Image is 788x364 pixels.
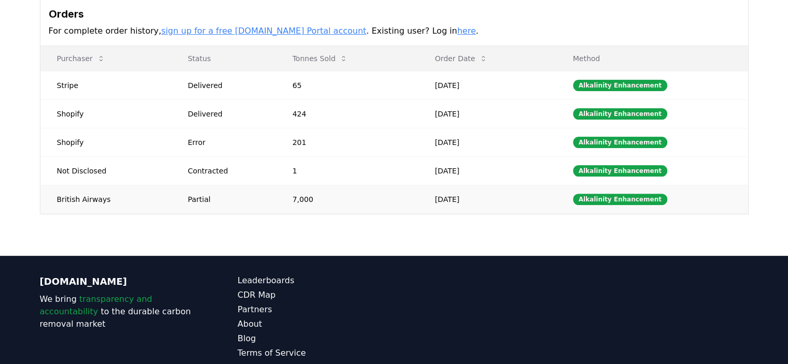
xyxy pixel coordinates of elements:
div: Alkalinity Enhancement [573,137,667,148]
div: Alkalinity Enhancement [573,194,667,205]
td: Not Disclosed [40,156,171,185]
td: [DATE] [418,185,556,213]
td: [DATE] [418,99,556,128]
button: Tonnes Sold [284,48,356,69]
a: About [238,318,394,330]
td: Shopify [40,99,171,128]
td: Stripe [40,71,171,99]
p: We bring to the durable carbon removal market [40,293,196,330]
td: 424 [276,99,418,128]
a: Terms of Service [238,347,394,359]
div: Contracted [188,166,267,176]
td: 1 [276,156,418,185]
div: Alkalinity Enhancement [573,165,667,177]
a: Blog [238,332,394,345]
p: Method [565,53,740,64]
a: here [457,26,476,36]
span: transparency and accountability [40,294,152,316]
div: Alkalinity Enhancement [573,80,667,91]
h3: Orders [49,6,740,22]
p: [DOMAIN_NAME] [40,274,196,289]
div: Delivered [188,109,267,119]
a: Leaderboards [238,274,394,287]
div: Partial [188,194,267,205]
a: CDR Map [238,289,394,301]
td: 7,000 [276,185,418,213]
button: Purchaser [49,48,113,69]
td: British Airways [40,185,171,213]
td: [DATE] [418,128,556,156]
td: Shopify [40,128,171,156]
p: For complete order history, . Existing user? Log in . [49,25,740,37]
p: Status [179,53,267,64]
td: 201 [276,128,418,156]
a: Partners [238,303,394,316]
button: Order Date [426,48,496,69]
td: [DATE] [418,71,556,99]
td: [DATE] [418,156,556,185]
div: Delivered [188,80,267,91]
div: Error [188,137,267,148]
a: sign up for a free [DOMAIN_NAME] Portal account [161,26,366,36]
div: Alkalinity Enhancement [573,108,667,120]
td: 65 [276,71,418,99]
